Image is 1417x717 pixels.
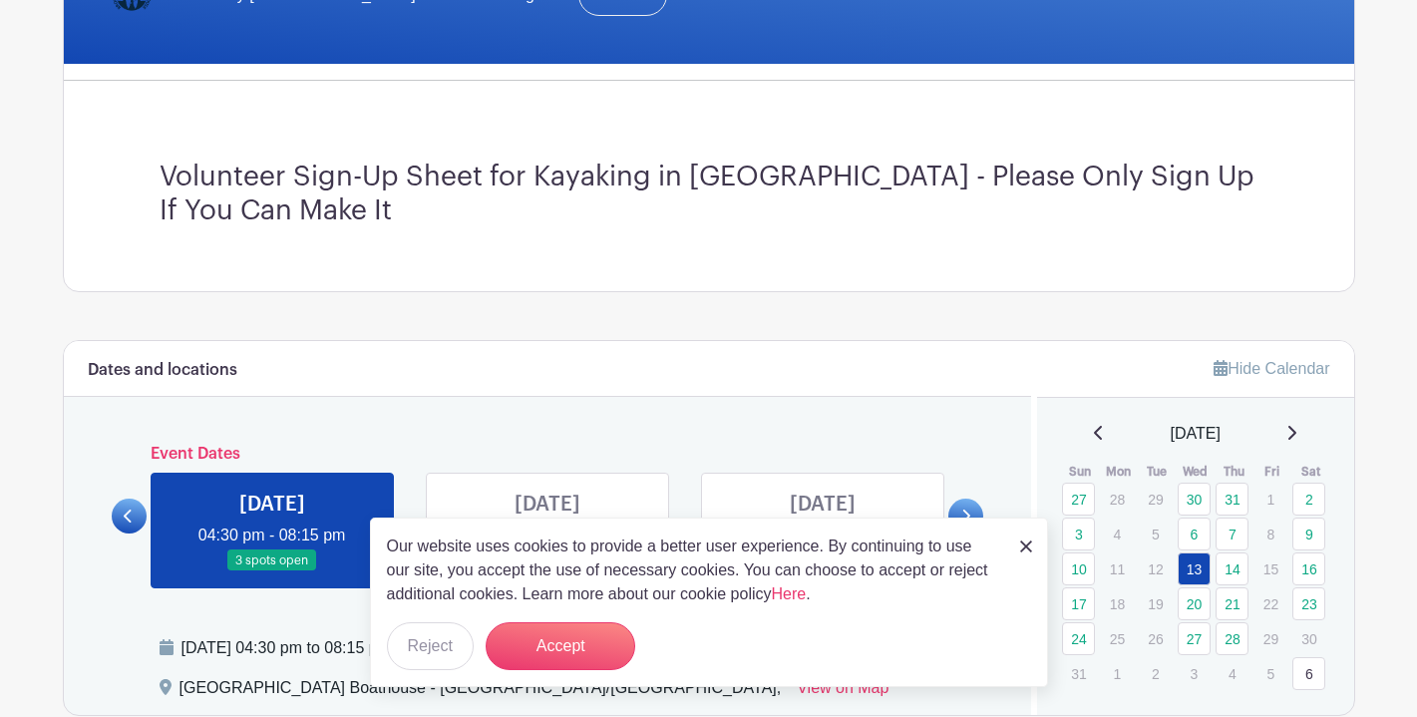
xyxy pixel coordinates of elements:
p: 29 [1139,484,1172,515]
th: Thu [1215,462,1253,482]
p: 11 [1101,553,1134,584]
h6: Event Dates [147,445,949,464]
a: 27 [1178,622,1211,655]
button: Reject [387,622,474,670]
a: Here [772,585,807,602]
p: Our website uses cookies to provide a better user experience. By continuing to use our site, you ... [387,535,999,606]
a: 27 [1062,483,1095,516]
p: 8 [1254,519,1287,549]
a: 21 [1216,587,1248,620]
p: 18 [1101,588,1134,619]
a: 23 [1292,587,1325,620]
p: 12 [1139,553,1172,584]
a: 14 [1216,552,1248,585]
th: Tue [1138,462,1177,482]
a: Hide Calendar [1214,360,1329,377]
th: Sun [1061,462,1100,482]
p: 3 [1178,658,1211,689]
a: 9 [1292,518,1325,550]
a: 30 [1178,483,1211,516]
p: 4 [1101,519,1134,549]
th: Wed [1177,462,1216,482]
img: close_button-5f87c8562297e5c2d7936805f587ecaba9071eb48480494691a3f1689db116b3.svg [1020,540,1032,552]
p: 1 [1101,658,1134,689]
a: 31 [1216,483,1248,516]
p: 5 [1254,658,1287,689]
th: Sat [1291,462,1330,482]
h3: Volunteer Sign-Up Sheet for Kayaking in [GEOGRAPHIC_DATA] - Please Only Sign Up If You Can Make It [160,161,1258,227]
p: 1 [1254,484,1287,515]
a: 7 [1216,518,1248,550]
a: 24 [1062,622,1095,655]
a: 16 [1292,552,1325,585]
a: 17 [1062,587,1095,620]
h6: Dates and locations [88,361,237,380]
a: 13 [1178,552,1211,585]
p: 30 [1292,623,1325,654]
a: 20 [1178,587,1211,620]
a: 28 [1216,622,1248,655]
a: 6 [1178,518,1211,550]
a: 3 [1062,518,1095,550]
p: 15 [1254,553,1287,584]
a: 6 [1292,657,1325,690]
div: [DATE] 04:30 pm to 08:15 pm [181,636,863,660]
a: 10 [1062,552,1095,585]
div: [GEOGRAPHIC_DATA] Boathouse - [GEOGRAPHIC_DATA]/[GEOGRAPHIC_DATA], [179,676,782,708]
button: Accept [486,622,635,670]
p: 2 [1139,658,1172,689]
p: 5 [1139,519,1172,549]
p: 19 [1139,588,1172,619]
p: 29 [1254,623,1287,654]
span: [DATE] [1171,422,1221,446]
th: Fri [1253,462,1292,482]
p: 26 [1139,623,1172,654]
p: 31 [1062,658,1095,689]
p: 4 [1216,658,1248,689]
a: 2 [1292,483,1325,516]
a: View on Map [797,676,888,708]
p: 25 [1101,623,1134,654]
th: Mon [1100,462,1139,482]
p: 28 [1101,484,1134,515]
p: 22 [1254,588,1287,619]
